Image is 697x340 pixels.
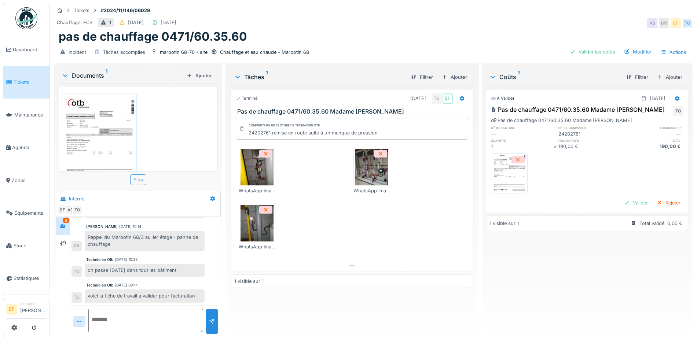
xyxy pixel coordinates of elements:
[130,174,146,185] div: Plus
[491,138,554,143] h6: quantité
[74,7,89,14] div: Tickets
[15,7,37,29] img: Badge_color-CXgf-gQk.svg
[266,73,268,81] sup: 1
[63,218,69,223] div: 8
[654,72,685,82] div: Ajouter
[3,131,49,164] a: Agenda
[6,301,47,319] a: EF Manager[PERSON_NAME]
[408,72,436,82] div: Filtrer
[6,304,17,315] li: EF
[621,138,683,143] h6: total
[57,19,92,26] div: Chauffage, ECS
[71,292,82,303] div: TO
[3,164,49,197] a: Zones
[184,71,215,81] div: Ajouter
[115,282,138,288] div: [DATE] 09:14
[491,143,554,150] div: 1
[62,71,184,80] div: Documents
[12,177,47,184] span: Zones
[432,93,442,104] div: TO
[14,210,47,217] span: Équipements
[554,143,558,150] div: ×
[558,143,621,150] div: 190,00 €
[558,138,621,143] h6: prix unitaire
[241,205,274,241] img: jm1qz9eybrq1xrrrfrqdj5xx8sjj
[128,19,144,26] div: [DATE]
[65,205,75,215] div: AB
[650,95,665,102] div: [DATE]
[654,198,683,208] div: Rejeter
[639,220,682,227] div: Total validé: 0,00 €
[558,125,621,130] h6: n° de commande
[647,18,657,28] div: AB
[20,301,47,307] div: Manager
[109,19,111,26] div: 1
[439,72,470,82] div: Ajouter
[443,93,453,104] div: EF
[103,49,145,56] div: Tâches accomplies
[234,73,405,81] div: Tâches
[621,143,683,150] div: 190,00 €
[621,47,654,57] div: Modifier
[491,117,632,124] div: Pas de chauffage 0471/60.35.60 Madame [PERSON_NAME]
[621,130,683,137] div: —
[682,18,693,28] div: TO
[71,241,82,251] div: CV
[106,71,107,80] sup: 1
[58,205,68,215] div: EF
[623,72,651,82] div: Filtrer
[237,108,470,115] h3: Pas de chauffage 0471/60.35.60 Madame [PERSON_NAME]
[14,242,47,249] span: Stock
[64,95,135,195] img: lpgd6td3eporux67t4uf97x7rffo
[3,262,49,295] a: Statistiques
[673,106,683,116] div: TO
[14,79,47,86] span: Tickets
[3,66,49,99] a: Tickets
[239,243,275,250] div: WhatsApp Image [DATE] à 14.27.54_5701f13a.jpg
[241,149,274,185] img: 7oi0ehzoo1f153km3fr5lv3ohv4p
[59,30,247,44] h1: pas de chauffage 0471/60.35.60
[3,33,49,66] a: Dashboard
[220,49,309,56] div: Chauffage et eau chaude - Marbotin 68
[3,229,49,262] a: Stock
[86,282,113,288] div: Technicien Otb
[14,111,47,118] span: Maintenance
[86,257,113,262] div: Technicien Otb
[236,95,258,101] div: Terminé
[353,187,390,194] div: WhatsApp Image [DATE] à 14.27.53_0c8d3f8e.jpg
[85,231,205,251] div: Rappel du Marbotin 68/3 au 1er étage - panne de chauffage
[69,195,84,202] div: Interne
[355,149,388,185] img: 1zh3dstyse0x7tg224zd5j8clqbg
[558,130,621,137] div: 24202761
[12,144,47,151] span: Agenda
[86,224,118,229] div: [PERSON_NAME]
[98,7,153,14] strong: #2024/11/146/06029
[493,155,526,192] img: lpgd6td3eporux67t4uf97x7rffo
[249,129,378,136] div: 24202761 remise en route suite à un manque de pression
[239,187,275,194] div: WhatsApp Image [DATE] à 14.27.54_67d1340b.jpg
[69,49,86,56] div: Incident
[518,73,520,81] sup: 1
[621,198,651,208] div: Valider
[71,266,82,277] div: TO
[410,95,426,102] div: [DATE]
[3,197,49,229] a: Équipements
[491,125,554,130] h6: n° de facture
[85,289,205,302] div: voici la fiche de travail a valider pour facturation
[671,18,681,28] div: EF
[657,47,690,58] div: Actions
[567,47,618,57] div: Valider les coûts
[491,105,665,114] div: Pas de chauffage 0471/60.35.60 Madame [PERSON_NAME]
[20,301,47,317] li: [PERSON_NAME]
[160,49,208,56] div: marbotin 68-70 - site
[13,46,47,53] span: Dashboard
[14,275,47,282] span: Statistiques
[115,257,137,262] div: [DATE] 10:33
[659,18,669,28] div: BM
[249,123,320,128] div: Commentaire de clôture de Technicien Otb
[489,220,519,227] div: 1 visible sur 1
[491,95,514,101] div: À valider
[621,125,683,130] h6: fournisseur
[72,205,82,215] div: TO
[3,99,49,131] a: Maintenance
